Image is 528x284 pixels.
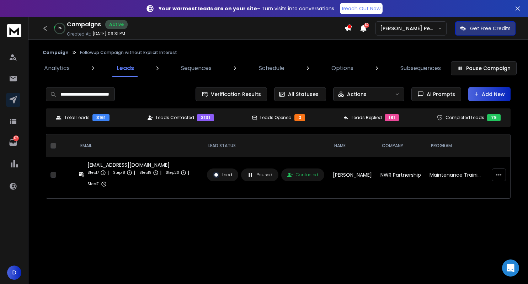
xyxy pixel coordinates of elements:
p: | [134,169,135,176]
p: Step 21 [87,181,100,188]
div: Active [105,20,128,29]
p: Step 18 [113,169,125,176]
p: Completed Leads [446,115,484,120]
a: Subsequences [396,60,445,77]
th: EMAIL [75,134,203,157]
p: Analytics [44,64,70,73]
button: AI Prompts [411,87,461,101]
span: 50 [364,23,369,28]
p: 107 [13,135,19,141]
p: Reach Out Now [342,5,380,12]
p: Leads Replied [352,115,382,120]
a: Analytics [40,60,74,77]
p: – Turn visits into conversations [159,5,334,12]
button: D [7,266,21,280]
p: Options [331,64,353,73]
p: Step 17 [87,169,99,176]
p: Total Leads [64,115,90,120]
button: Campaign [43,50,69,55]
th: NAME [329,134,376,157]
button: Verification Results [196,87,267,101]
div: 181 [385,114,399,121]
button: Get Free Credits [455,21,516,36]
p: Step 20 [166,169,179,176]
p: Sequences [181,64,212,73]
p: Leads Contacted [156,115,194,120]
th: LEAD STATUS [203,134,329,157]
p: Followup Campaign without Explicit Interest [80,50,177,55]
strong: Your warmest leads are on your site [159,5,257,12]
div: Paused [247,172,272,178]
a: Leads [112,60,138,77]
button: Pause Campaign [451,61,517,75]
div: 3161 [92,114,110,121]
p: Actions [347,91,367,98]
a: Options [327,60,358,77]
span: Verification Results [208,91,261,98]
td: NWR Partnership [376,157,425,193]
div: 0 [294,114,305,121]
div: 79 [487,114,501,121]
td: Maintenance Training Programs [425,157,487,193]
p: All Statuses [288,91,319,98]
p: Step 19 [139,169,151,176]
th: program [425,134,487,157]
td: [PERSON_NAME] [329,157,376,193]
h1: Campaigns [67,20,101,29]
p: [PERSON_NAME] Personal WorkSpace [380,25,438,32]
div: Lead [213,172,232,178]
div: 3131 [197,114,214,121]
span: AI Prompts [424,91,455,98]
img: logo [7,24,21,37]
p: | [107,169,109,176]
div: [EMAIL_ADDRESS][DOMAIN_NAME] [87,161,198,168]
p: 8 % [58,26,62,31]
th: company [376,134,425,157]
a: Sequences [177,60,216,77]
p: Subsequences [400,64,441,73]
div: Open Intercom Messenger [502,259,519,277]
a: 107 [6,135,20,150]
button: Add New [468,87,511,101]
div: Contacted [287,172,318,178]
p: [DATE] 09:31 PM [92,31,125,37]
a: Reach Out Now [340,3,383,14]
p: Leads [117,64,134,73]
a: Schedule [255,60,289,77]
p: Leads Opened [260,115,292,120]
p: | [188,169,189,176]
p: Get Free Credits [470,25,511,32]
p: | [160,169,161,176]
p: Schedule [259,64,284,73]
p: Created At: [67,31,91,37]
